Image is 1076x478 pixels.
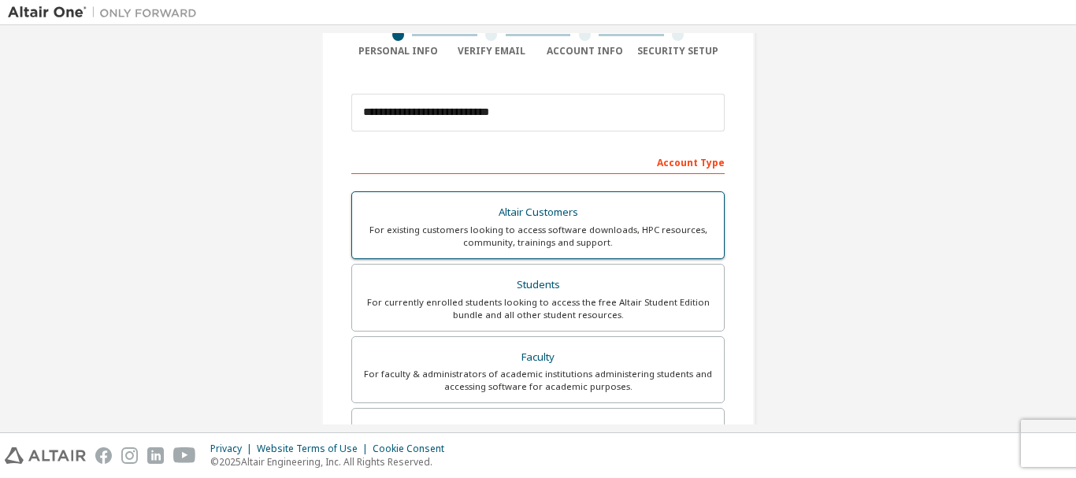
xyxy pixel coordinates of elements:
[8,5,205,20] img: Altair One
[362,202,714,224] div: Altair Customers
[95,447,112,464] img: facebook.svg
[351,45,445,57] div: Personal Info
[257,443,373,455] div: Website Terms of Use
[362,224,714,249] div: For existing customers looking to access software downloads, HPC resources, community, trainings ...
[147,447,164,464] img: linkedin.svg
[373,443,454,455] div: Cookie Consent
[362,296,714,321] div: For currently enrolled students looking to access the free Altair Student Edition bundle and all ...
[210,443,257,455] div: Privacy
[173,447,196,464] img: youtube.svg
[362,346,714,369] div: Faculty
[445,45,539,57] div: Verify Email
[362,368,714,393] div: For faculty & administrators of academic institutions administering students and accessing softwa...
[362,274,714,296] div: Students
[538,45,632,57] div: Account Info
[121,447,138,464] img: instagram.svg
[362,418,714,440] div: Everyone else
[632,45,725,57] div: Security Setup
[351,149,725,174] div: Account Type
[210,455,454,469] p: © 2025 Altair Engineering, Inc. All Rights Reserved.
[5,447,86,464] img: altair_logo.svg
